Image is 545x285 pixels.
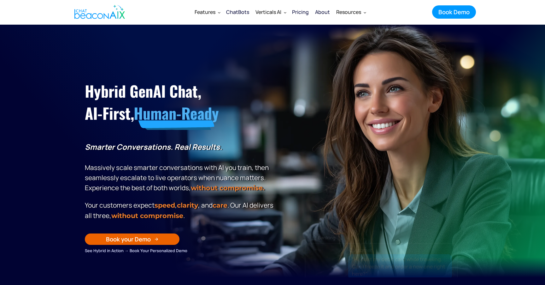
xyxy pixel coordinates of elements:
div: Pricing [292,8,309,16]
div: Resources [336,8,361,16]
span: Human-Ready [134,102,219,124]
span: without compromise [111,212,183,220]
span: care [213,201,227,209]
div: About [315,8,330,16]
p: Your customers expect , , and . Our Al delivers all three, . [85,200,276,221]
a: Book your Demo [85,233,179,245]
div: Book Demo [438,8,470,16]
img: Dropdown [284,11,286,14]
div: See Hybrid in Action → Book Your Personalized Demo [85,247,276,254]
div: Resources [333,4,369,20]
img: Dropdown [218,11,220,14]
img: Dropdown [364,11,366,14]
div: ChatBots [226,8,249,16]
a: Pricing [289,4,312,20]
p: Massively scale smarter conversations with AI you train, then seamlessly escalate to live operato... [85,142,276,193]
strong: speed [155,201,175,209]
div: Book your Demo [106,235,151,243]
div: Features [191,4,223,20]
a: ChatBots [223,4,252,20]
span: clarity [177,201,198,209]
a: Book Demo [432,5,476,19]
div: Verticals AI [255,8,281,16]
div: 🏦 Banking [305,233,457,242]
div: Verticals AI [252,4,289,20]
div: Features [195,8,215,16]
a: About [312,4,333,20]
strong: without compromise. [191,184,264,192]
h1: Hybrid GenAI Chat, AI-First, [85,80,276,124]
strong: Smarter Conversations. Real Results. [85,142,222,152]
a: home [69,1,128,23]
img: Arrow [155,237,158,241]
